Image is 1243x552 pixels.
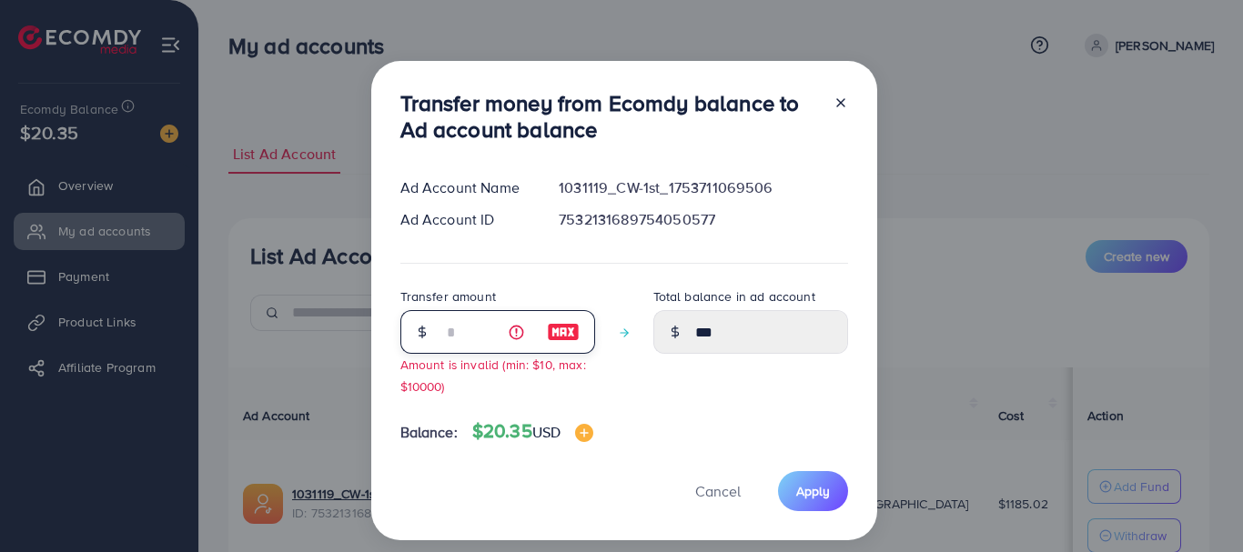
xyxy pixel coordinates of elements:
[778,471,848,510] button: Apply
[472,420,593,443] h4: $20.35
[547,321,580,343] img: image
[575,424,593,442] img: image
[386,177,545,198] div: Ad Account Name
[695,481,741,501] span: Cancel
[672,471,763,510] button: Cancel
[400,422,458,443] span: Balance:
[544,209,862,230] div: 7532131689754050577
[400,287,496,306] label: Transfer amount
[1166,470,1229,538] iframe: Chat
[400,90,819,143] h3: Transfer money from Ecomdy balance to Ad account balance
[544,177,862,198] div: 1031119_CW-1st_1753711069506
[386,209,545,230] div: Ad Account ID
[796,482,830,500] span: Apply
[653,287,815,306] label: Total balance in ad account
[532,422,561,442] span: USD
[400,356,586,394] small: Amount is invalid (min: $10, max: $10000)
